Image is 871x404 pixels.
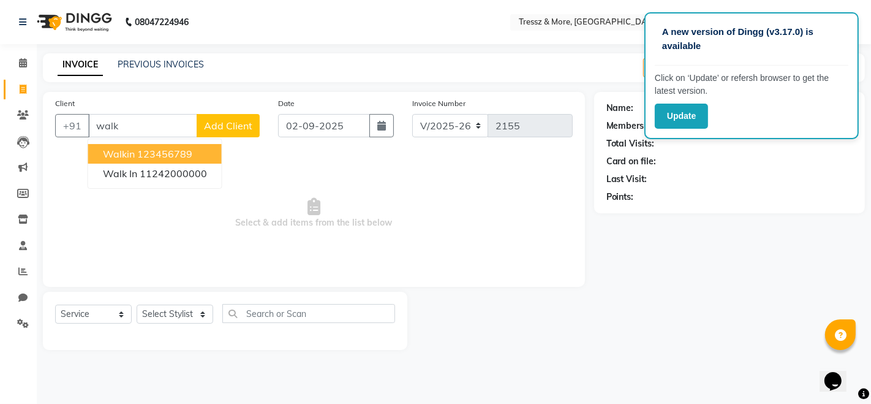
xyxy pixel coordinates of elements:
a: PREVIOUS INVOICES [118,59,204,70]
img: logo [31,5,115,39]
div: Total Visits: [606,137,655,150]
p: Click on ‘Update’ or refersh browser to get the latest version. [655,72,848,97]
b: 08047224946 [135,5,189,39]
button: Update [655,104,708,129]
label: Date [278,98,295,109]
span: Walk In [103,167,137,180]
span: walkin [103,148,135,160]
div: Card on file: [606,155,657,168]
button: Add Client [197,114,260,137]
button: Create New [643,58,714,77]
div: Points: [606,191,634,204]
div: Name: [606,102,634,115]
span: Add Client [204,120,252,132]
a: INVOICE [58,54,103,76]
iframe: chat widget [820,355,859,392]
button: +91 [55,114,89,137]
span: Select & add items from the list below [55,152,573,275]
input: Search by Name/Mobile/Email/Code [88,114,197,137]
div: Membership: [606,120,660,132]
p: A new version of Dingg (v3.17.0) is available [662,25,841,53]
ngb-highlight: 123456789 [137,148,192,160]
input: Search or Scan [222,304,395,323]
label: Client [55,98,75,109]
ngb-highlight: 11242000000 [140,167,207,180]
label: Invoice Number [412,98,466,109]
div: Last Visit: [606,173,647,186]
